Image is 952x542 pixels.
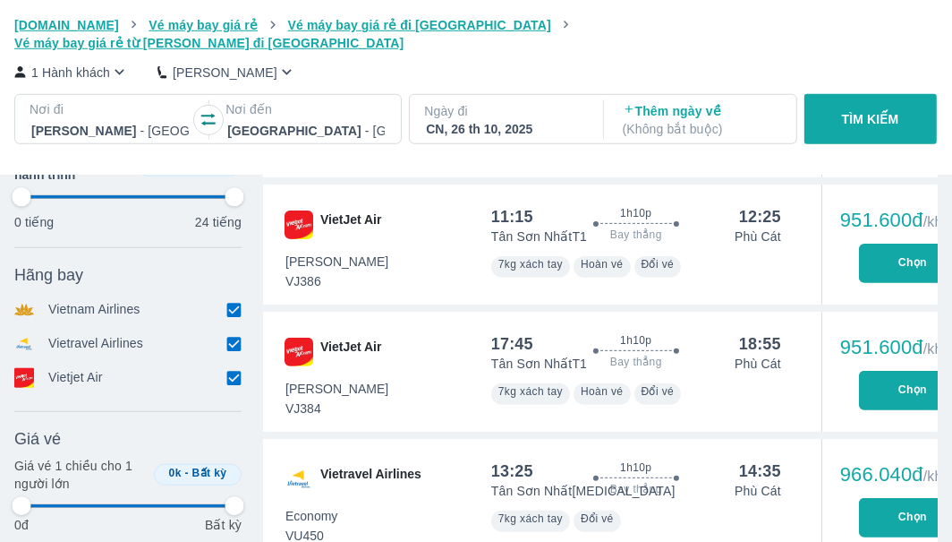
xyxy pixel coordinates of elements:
[285,253,388,271] span: [PERSON_NAME]
[491,333,533,355] div: 17:45
[642,385,675,398] span: Đổi vé
[581,258,624,271] span: Hoàn vé
[14,264,83,286] span: Hãng bay
[498,385,563,398] span: 7kg xách tay
[320,211,381,239] span: VietJet Air
[14,36,404,50] span: Vé máy bay giá rẻ từ [PERSON_NAME] đi [GEOGRAPHIC_DATA]
[581,385,624,398] span: Hoàn vé
[14,428,61,450] span: Giá vé
[491,355,587,373] p: Tân Sơn Nhất T1
[14,213,54,231] p: 0 tiếng
[225,100,387,118] p: Nơi đến
[581,512,614,525] span: Đổi vé
[491,460,533,482] div: 13:25
[30,100,191,118] p: Nơi đi
[173,64,277,82] p: [PERSON_NAME]
[14,18,119,32] span: [DOMAIN_NAME]
[149,18,258,32] span: Vé máy bay giá rẻ
[157,63,296,82] button: [PERSON_NAME]
[285,338,313,366] img: VJ
[285,380,388,398] span: [PERSON_NAME]
[491,228,587,245] p: Tân Sơn Nhất T1
[620,333,651,348] span: 1h10p
[31,64,110,82] p: 1 Hành khách
[285,507,337,525] span: Economy
[185,467,189,479] span: -
[48,334,143,354] p: Vietravel Airlines
[48,368,103,388] p: Vietjet Air
[195,213,242,231] p: 24 tiếng
[620,460,651,475] span: 1h10p
[320,465,421,494] span: Vietravel Airlines
[735,228,781,245] p: Phù Cát
[285,272,388,290] span: VJ386
[14,63,129,82] button: 1 Hành khách
[642,258,675,271] span: Đổi vé
[169,467,182,479] span: 0k
[320,338,381,366] span: VietJet Air
[735,355,781,373] p: Phù Cát
[426,120,583,138] div: CN, 26 th 10, 2025
[14,16,938,52] nav: breadcrumb
[735,482,781,500] p: Phù Cát
[288,18,551,32] span: Vé máy bay giá rẻ đi [GEOGRAPHIC_DATA]
[192,467,227,479] span: Bất kỳ
[491,206,533,228] div: 11:15
[14,457,147,493] p: Giá vé 1 chiều cho 1 người lớn
[48,300,140,320] p: Vietnam Airlines
[739,460,781,482] div: 14:35
[620,206,651,220] span: 1h10p
[804,94,937,144] button: TÌM KIẾM
[739,333,781,355] div: 18:55
[14,516,29,534] p: 0đ
[285,465,313,494] img: VU
[498,512,563,525] span: 7kg xách tay
[623,102,780,138] p: Thêm ngày về
[424,102,585,120] p: Ngày đi
[623,120,780,138] p: ( Không bắt buộc )
[285,400,388,417] span: VJ384
[205,516,242,534] p: Bất kỳ
[842,110,899,128] p: TÌM KIẾM
[498,258,563,271] span: 7kg xách tay
[491,482,676,500] p: Tân Sơn Nhất [MEDICAL_DATA]
[739,206,781,228] div: 12:25
[285,211,313,239] img: VJ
